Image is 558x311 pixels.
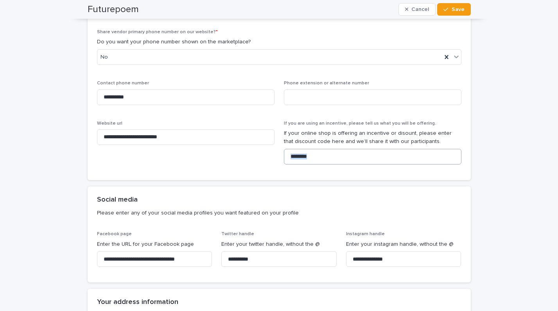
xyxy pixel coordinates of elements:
span: Phone extension or alternate number [284,81,369,86]
p: Do you want your phone number shown on the marketplace? [97,38,461,46]
p: If your online shop is offering an incentive or disount, please enter that discount code here and... [284,129,461,146]
span: If you are using an incentive, please tell us what you will be offering. [284,121,436,126]
p: Please enter any of your social media profiles you want featured on your profile [97,209,458,216]
h2: Futurepoem [88,4,139,15]
h2: Social media [97,196,138,204]
span: Facebook page [97,232,132,236]
p: Enter your instagram handle, without the @ [346,240,461,248]
p: Enter the URL for your Facebook page [97,240,212,248]
h2: Your address information [97,298,178,307]
span: Website url [97,121,122,126]
span: Instagram handle [346,232,385,236]
button: Cancel [398,3,436,16]
span: Twitter handle [221,232,254,236]
span: Contact phone number [97,81,149,86]
span: No [100,53,108,61]
span: Share vendor primary phone number on our website? [97,30,218,34]
p: Enter your twitter handle, without the @ [221,240,337,248]
button: Save [437,3,470,16]
span: Save [452,7,465,12]
span: Cancel [411,7,429,12]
